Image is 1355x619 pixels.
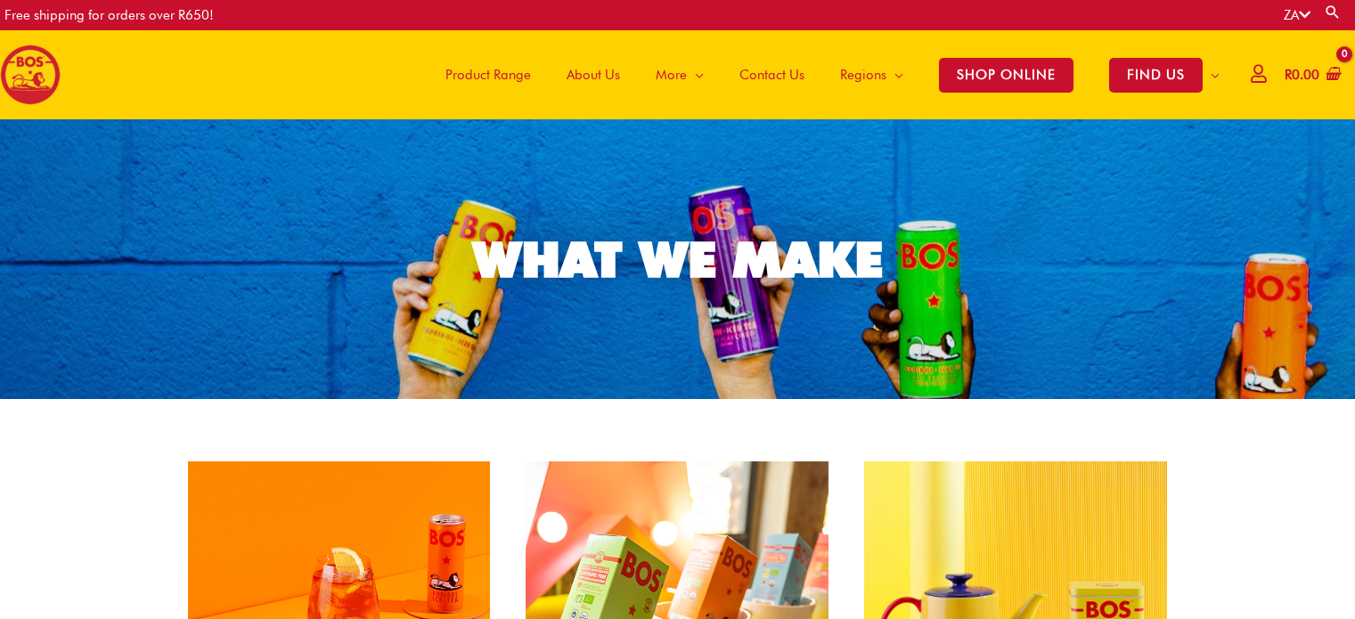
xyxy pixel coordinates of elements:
span: More [656,48,687,102]
a: Product Range [428,30,549,119]
span: Contact Us [739,48,804,102]
span: Product Range [445,48,531,102]
a: Search button [1324,4,1342,20]
a: View Shopping Cart, empty [1281,55,1342,95]
a: More [638,30,722,119]
a: About Us [549,30,638,119]
span: R [1285,67,1292,83]
span: SHOP ONLINE [939,58,1073,93]
a: ZA [1284,7,1310,23]
a: SHOP ONLINE [921,30,1091,119]
nav: Site Navigation [414,30,1237,119]
span: Regions [840,48,886,102]
a: Regions [822,30,921,119]
div: WHAT WE MAKE [473,235,883,284]
span: FIND US [1109,58,1203,93]
bdi: 0.00 [1285,67,1319,83]
span: About Us [567,48,620,102]
a: Contact Us [722,30,822,119]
